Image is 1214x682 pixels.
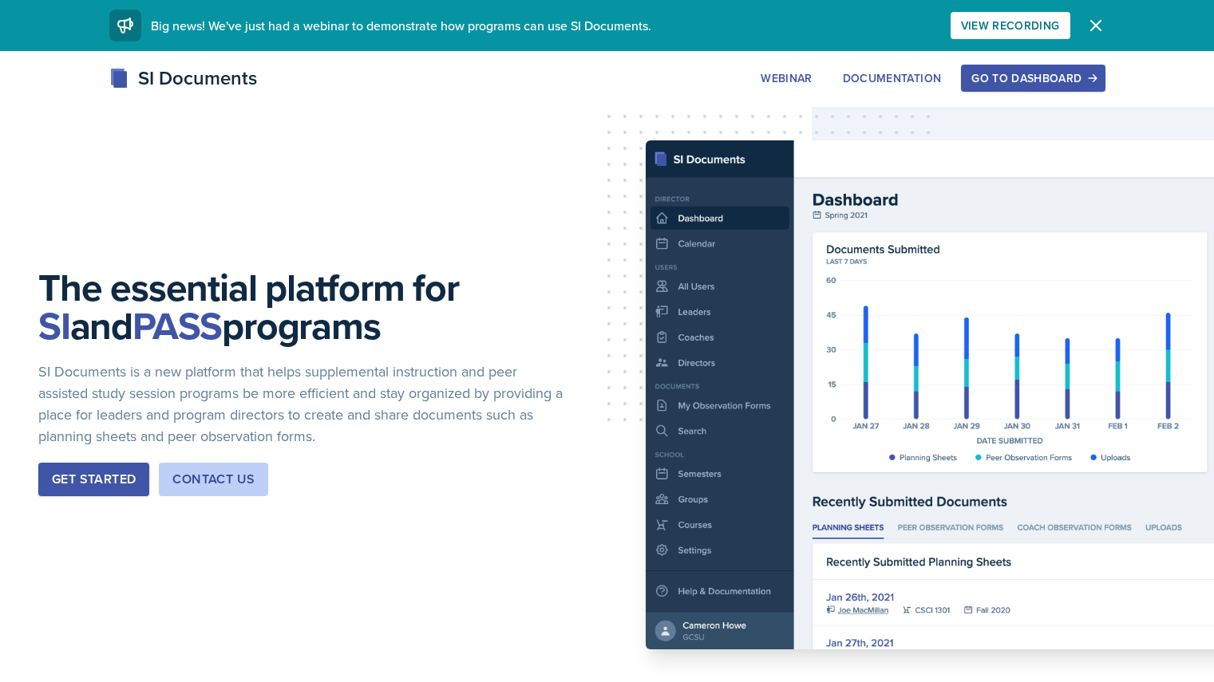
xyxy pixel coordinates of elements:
span: Big news! We've just had a webinar to demonstrate how programs can use SI Documents. [151,17,651,34]
div: View Recording [961,19,1060,32]
div: Webinar [761,72,812,85]
div: Contact Us [172,470,255,489]
button: Documentation [832,65,952,92]
div: SI Documents [109,64,257,93]
button: Webinar [750,65,822,92]
div: Documentation [843,72,942,85]
button: View Recording [951,12,1070,39]
div: Get Started [52,470,136,489]
button: Contact Us [159,463,268,496]
button: Go to Dashboard [961,65,1105,92]
div: Go to Dashboard [971,72,1094,85]
button: Get Started [38,463,149,496]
